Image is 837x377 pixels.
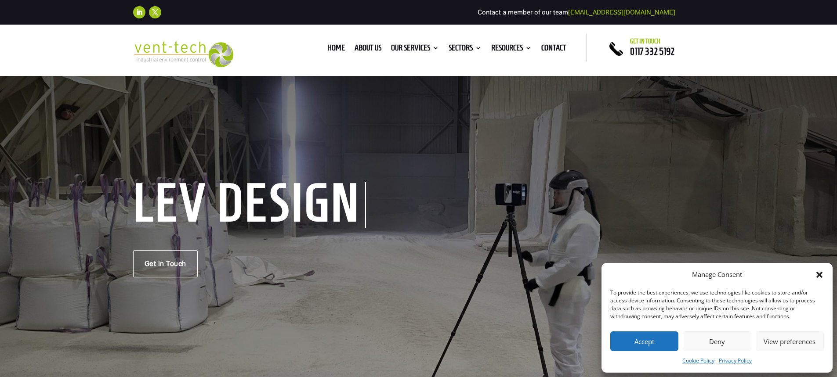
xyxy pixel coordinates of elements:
[756,331,824,351] button: View preferences
[610,331,678,351] button: Accept
[133,250,198,277] a: Get in Touch
[133,6,145,18] a: Follow on LinkedIn
[355,45,381,54] a: About us
[149,6,161,18] a: Follow on X
[133,41,234,67] img: 2023-09-27T08_35_16.549ZVENT-TECH---Clear-background
[682,355,714,366] a: Cookie Policy
[815,270,824,279] div: Close dialog
[692,269,742,280] div: Manage Consent
[449,45,482,54] a: Sectors
[391,45,439,54] a: Our Services
[719,355,752,366] a: Privacy Policy
[541,45,566,54] a: Contact
[327,45,345,54] a: Home
[610,289,823,320] div: To provide the best experiences, we use technologies like cookies to store and/or access device i...
[491,45,532,54] a: Resources
[478,8,675,16] span: Contact a member of our team
[568,8,675,16] a: [EMAIL_ADDRESS][DOMAIN_NAME]
[630,46,674,57] a: 0117 332 5192
[683,331,751,351] button: Deny
[133,182,366,228] h1: LEV Design
[630,38,660,45] span: Get in touch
